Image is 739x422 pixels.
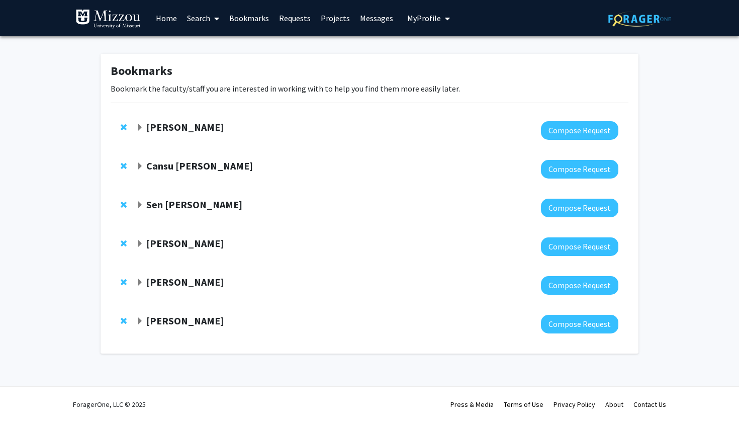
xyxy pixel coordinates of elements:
button: Compose Request to Sen Xu [541,199,618,217]
a: Home [151,1,182,36]
div: ForagerOne, LLC © 2025 [73,387,146,422]
button: Compose Request to Elizabeth Bryda [541,315,618,333]
strong: [PERSON_NAME] [146,276,224,288]
a: About [605,400,623,409]
strong: [PERSON_NAME] [146,121,224,133]
span: My Profile [407,13,441,23]
span: Remove Yujiang Fang from bookmarks [121,123,127,131]
span: Expand Yujiang Fang Bookmark [136,124,144,132]
span: Remove Denis McCarthy from bookmarks [121,239,127,247]
p: Bookmark the faculty/staff you are interested in working with to help you find them more easily l... [111,82,628,95]
iframe: Chat [8,377,43,414]
span: Expand Cansu Agca Bookmark [136,162,144,171]
span: Expand Denis McCarthy Bookmark [136,240,144,248]
span: Expand Elizabeth Bryda Bookmark [136,317,144,325]
span: Remove Cansu Agca from bookmarks [121,162,127,170]
span: Expand Nicholas Gaspelin Bookmark [136,279,144,287]
span: Remove Elizabeth Bryda from bookmarks [121,317,127,325]
strong: [PERSON_NAME] [146,314,224,327]
a: Requests [274,1,316,36]
span: Remove Nicholas Gaspelin from bookmarks [121,278,127,286]
img: University of Missouri Logo [75,9,141,29]
button: Compose Request to Yujiang Fang [541,121,618,140]
a: Contact Us [633,400,666,409]
img: ForagerOne Logo [608,11,671,27]
a: Search [182,1,224,36]
a: Privacy Policy [553,400,595,409]
span: Expand Sen Xu Bookmark [136,201,144,209]
a: Projects [316,1,355,36]
button: Compose Request to Denis McCarthy [541,237,618,256]
button: Compose Request to Nicholas Gaspelin [541,276,618,295]
a: Press & Media [450,400,494,409]
strong: Sen [PERSON_NAME] [146,198,242,211]
a: Bookmarks [224,1,274,36]
a: Messages [355,1,398,36]
button: Compose Request to Cansu Agca [541,160,618,179]
strong: [PERSON_NAME] [146,237,224,249]
strong: Cansu [PERSON_NAME] [146,159,253,172]
a: Terms of Use [504,400,543,409]
h1: Bookmarks [111,64,628,78]
span: Remove Sen Xu from bookmarks [121,201,127,209]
